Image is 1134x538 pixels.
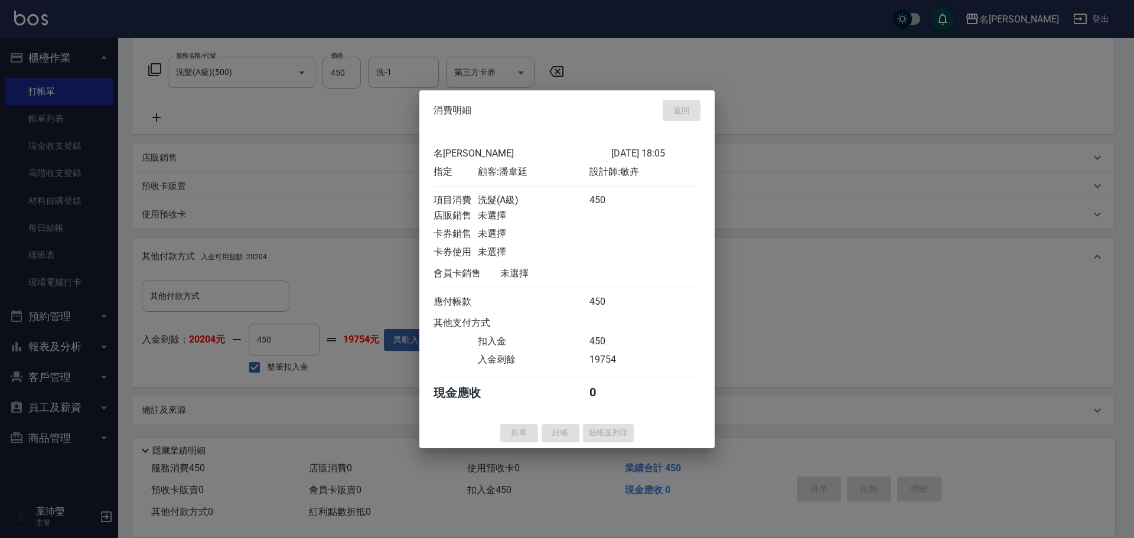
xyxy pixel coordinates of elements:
[589,296,634,308] div: 450
[500,268,611,280] div: 未選擇
[434,268,500,280] div: 會員卡銷售
[589,354,634,366] div: 19754
[434,228,478,240] div: 卡券銷售
[478,335,589,348] div: 扣入金
[434,296,478,308] div: 應付帳款
[434,385,500,401] div: 現金應收
[478,166,589,178] div: 顧客: 潘韋廷
[589,194,634,207] div: 450
[589,166,700,178] div: 設計師: 敏卉
[434,148,611,160] div: 名[PERSON_NAME]
[478,194,589,207] div: 洗髮(A級)
[478,228,589,240] div: 未選擇
[434,194,478,207] div: 項目消費
[478,246,589,259] div: 未選擇
[434,105,471,116] span: 消費明細
[589,335,634,348] div: 450
[611,148,700,160] div: [DATE] 18:05
[434,317,523,330] div: 其他支付方式
[478,354,589,366] div: 入金剩餘
[434,246,478,259] div: 卡券使用
[589,385,634,401] div: 0
[434,166,478,178] div: 指定
[434,210,478,222] div: 店販銷售
[478,210,589,222] div: 未選擇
